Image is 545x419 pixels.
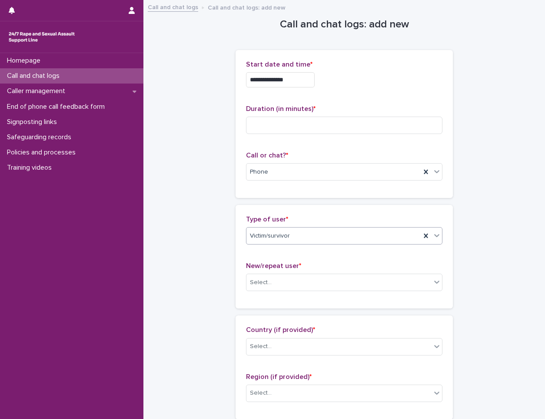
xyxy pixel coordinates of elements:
p: Homepage [3,57,47,65]
img: rhQMoQhaT3yELyF149Cw [7,28,76,46]
span: Victim/survivor [250,231,290,241]
span: Type of user [246,216,288,223]
p: Call and chat logs: add new [208,2,286,12]
span: Start date and time [246,61,312,68]
span: Call or chat? [246,152,288,159]
span: New/repeat user [246,262,301,269]
p: Call and chat logs [3,72,66,80]
p: Caller management [3,87,72,95]
a: Call and chat logs [148,2,198,12]
div: Select... [250,342,272,351]
span: Phone [250,168,268,177]
h1: Call and chat logs: add new [236,18,453,31]
span: Duration (in minutes) [246,105,316,112]
span: Region (if provided) [246,373,312,380]
p: Policies and processes [3,148,83,157]
div: Select... [250,389,272,398]
p: Safeguarding records [3,133,78,141]
p: End of phone call feedback form [3,103,112,111]
p: Training videos [3,164,59,172]
p: Signposting links [3,118,64,126]
div: Select... [250,278,272,287]
span: Country (if provided) [246,326,315,333]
